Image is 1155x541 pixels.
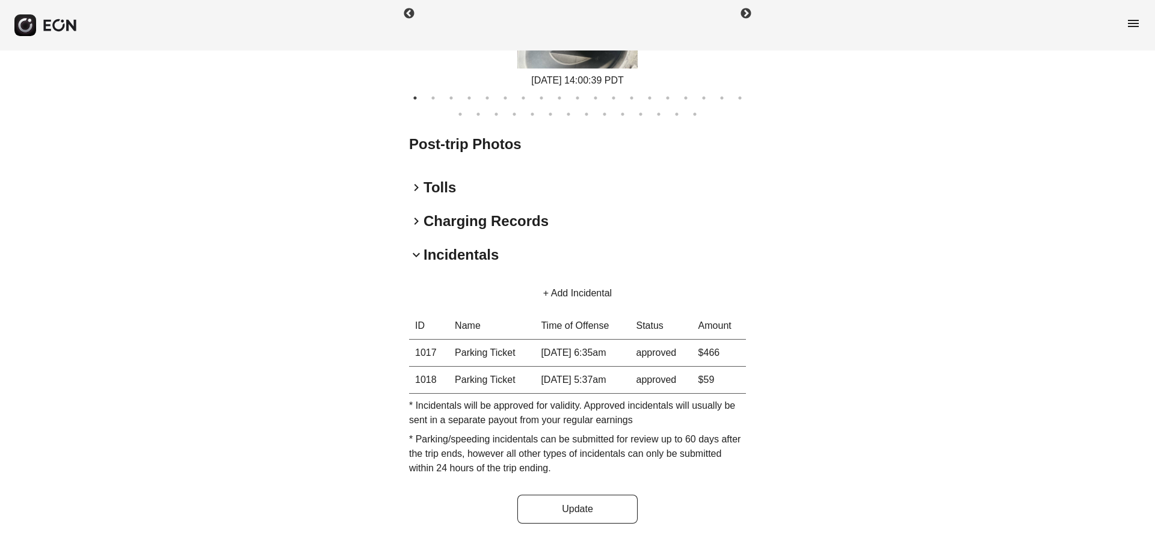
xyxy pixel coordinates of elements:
[630,366,692,393] td: approved
[409,248,423,262] span: keyboard_arrow_down
[535,313,630,340] th: Time of Offense
[409,399,746,427] p: * Incidentals will be approved for validity. Approved incidentals will usually be sent in a separ...
[508,108,520,120] button: 23
[716,92,728,104] button: 18
[662,92,674,104] button: 15
[427,92,439,104] button: 2
[409,313,449,340] th: ID
[449,339,535,366] td: Parking Ticket
[449,366,535,393] td: Parking Ticket
[517,495,638,524] button: Update
[599,108,611,120] button: 28
[544,108,556,120] button: 25
[630,313,692,340] th: Status
[626,92,638,104] button: 13
[445,92,457,104] button: 3
[692,366,746,393] td: $59
[529,279,626,308] button: + Add Incidental
[409,339,449,366] th: 1017
[449,313,535,340] th: Name
[562,108,574,120] button: 26
[571,92,584,104] button: 10
[423,212,549,231] h2: Charging Records
[409,214,423,228] span: keyboard_arrow_right
[409,180,423,195] span: keyboard_arrow_right
[423,245,499,264] h2: Incidentals
[409,135,746,154] h2: Post-trip Photos
[1126,16,1141,31] span: menu
[535,339,630,366] td: [DATE] 6:35am
[698,92,710,104] button: 17
[671,108,683,120] button: 32
[454,108,466,120] button: 20
[734,92,746,104] button: 19
[608,92,620,104] button: 12
[409,92,421,104] button: 1
[630,339,692,366] td: approved
[490,108,502,120] button: 22
[692,313,746,340] th: Amount
[517,92,529,104] button: 7
[472,108,484,120] button: 21
[526,108,538,120] button: 24
[644,92,656,104] button: 14
[653,108,665,120] button: 31
[635,108,647,120] button: 30
[535,92,547,104] button: 8
[590,92,602,104] button: 11
[692,339,746,366] td: $466
[463,92,475,104] button: 4
[409,432,746,475] p: * Parking/speeding incidentals can be submitted for review up to 60 days after the trip ends, how...
[499,92,511,104] button: 6
[553,92,565,104] button: 9
[680,92,692,104] button: 16
[581,108,593,120] button: 27
[617,108,629,120] button: 29
[423,178,456,197] h2: Tolls
[517,73,638,88] div: [DATE] 14:00:39 PDT
[689,108,701,120] button: 33
[535,366,630,393] td: [DATE] 5:37am
[409,366,449,393] th: 1018
[481,92,493,104] button: 5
